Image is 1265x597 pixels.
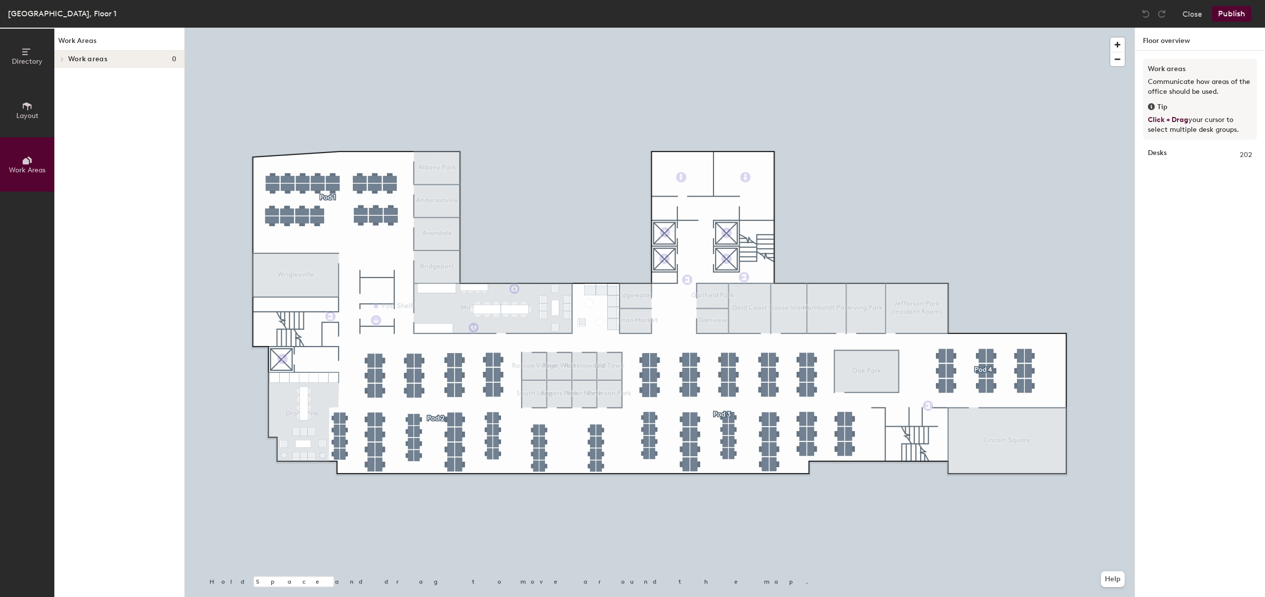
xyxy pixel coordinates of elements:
[1101,571,1125,587] button: Help
[1141,9,1151,19] img: Undo
[54,36,184,51] h1: Work Areas
[68,55,107,63] span: Work areas
[1212,6,1251,22] button: Publish
[12,57,42,66] span: Directory
[1148,102,1252,113] div: Tip
[1135,28,1265,51] h1: Floor overview
[1240,150,1252,160] span: 202
[1157,9,1167,19] img: Redo
[9,166,45,174] span: Work Areas
[1148,64,1252,75] h3: Work areas
[16,112,39,120] span: Layout
[172,55,176,63] span: 0
[1148,77,1252,97] p: Communicate how areas of the office should be used.
[1148,115,1252,135] p: your cursor to select multiple desk groups.
[8,7,117,20] div: [GEOGRAPHIC_DATA], Floor 1
[1182,6,1202,22] button: Close
[1148,116,1188,124] span: Click + Drag
[1148,150,1167,160] strong: Desks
